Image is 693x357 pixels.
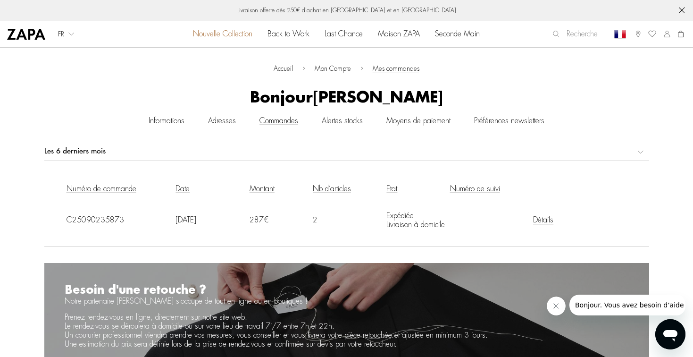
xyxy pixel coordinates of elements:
span: Seconde Main [435,30,480,39]
p: Notre partenaire [PERSON_NAME] s'occupe de tout en ligne ou en boutiques ! [65,283,629,306]
a: Préférences newsletters [474,117,544,125]
span: Nouvelle Collection [193,30,252,39]
td: Expédiée [386,195,450,246]
div: Numéro de suivi [450,185,523,194]
th: Etat [386,161,450,195]
span: 287 [250,216,264,224]
span: Livraison à domicile [386,221,445,229]
a: Accueil [274,65,293,72]
a: Mon Compte [315,65,351,72]
a: Seconde Main [435,21,480,47]
span: Bonjour [250,90,313,105]
a: Détails [533,216,553,224]
a: Informations [149,117,184,125]
span: Back to Work [267,30,309,39]
a: Livraison offerte dès 250€ d'achat en [GEOGRAPHIC_DATA] et en [GEOGRAPHIC_DATA] [237,8,456,13]
span: Mes commandes [373,65,419,72]
a: Back to Work [267,21,309,47]
span: Bonjour. Vous avez besoin d’aide ? [6,7,120,14]
a: Maison ZAPA [378,21,420,47]
a: Moyens de paiement [386,117,451,125]
a: Nouvelle Collection [193,21,252,47]
iframe: Bouton de lancement de la fenêtre de messagerie [655,319,685,349]
th: Date [175,161,249,195]
td: 2 [313,195,386,246]
a: Commandes [259,117,298,125]
label: Recherche [552,30,598,39]
th: Numéro de commande [44,161,176,195]
span: € [264,216,268,224]
div: FR [53,30,80,38]
th: Montant [250,161,313,195]
td: [DATE] [175,195,249,246]
iframe: Message de la compagnie [569,295,685,315]
span: Last Chance [325,30,363,39]
a: Last Chance [325,21,363,47]
span: Besoin d'une retouche ? [65,284,206,296]
a: Nos boutiques [635,21,641,47]
a: ZAPA - Vêtements femme & accessoires [7,21,45,47]
th: Nb d’articles [313,161,386,195]
a: Adresses [208,117,236,125]
a: Compte [663,21,670,47]
div: [PERSON_NAME] [250,89,443,107]
p: Prenez rendez-vous en ligne, directement sur notre site web. Le rendez-vous se déroulera à domici... [65,313,629,349]
span: × [678,7,685,14]
iframe: Fermer le message [547,297,566,315]
a: C25090235873 [67,216,124,224]
span: Maison ZAPA [378,30,420,39]
a: Alertes stocks [322,117,363,125]
img: fr.png [614,28,626,40]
